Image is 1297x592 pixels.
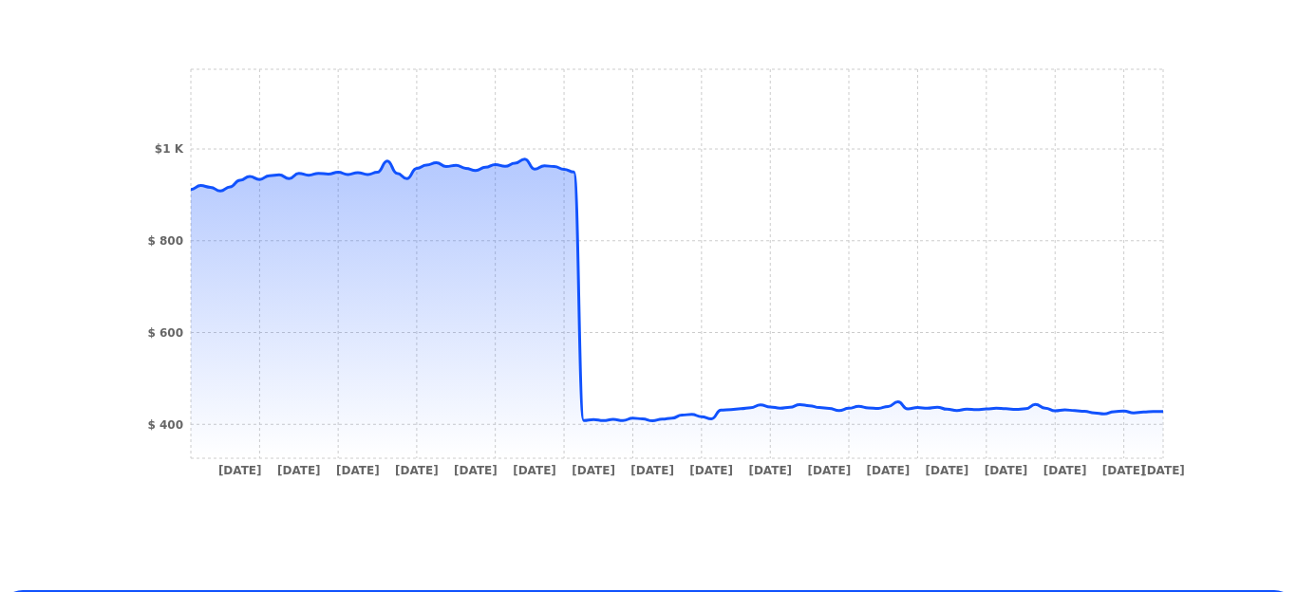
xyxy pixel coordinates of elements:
[155,142,184,156] tspan: $1 K
[513,464,556,477] tspan: [DATE]
[395,464,439,477] tspan: [DATE]
[926,464,969,477] tspan: [DATE]
[336,464,380,477] tspan: [DATE]
[147,418,183,432] tspan: $ 400
[277,464,321,477] tspan: [DATE]
[1043,464,1087,477] tspan: [DATE]
[572,464,615,477] tspan: [DATE]
[689,464,733,477] tspan: [DATE]
[454,464,498,477] tspan: [DATE]
[147,234,183,248] tspan: $ 800
[748,464,792,477] tspan: [DATE]
[147,326,183,340] tspan: $ 600
[1102,464,1146,477] tspan: [DATE]
[807,464,851,477] tspan: [DATE]
[867,464,911,477] tspan: [DATE]
[1141,464,1185,477] tspan: [DATE]
[630,464,674,477] tspan: [DATE]
[985,464,1028,477] tspan: [DATE]
[218,464,262,477] tspan: [DATE]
